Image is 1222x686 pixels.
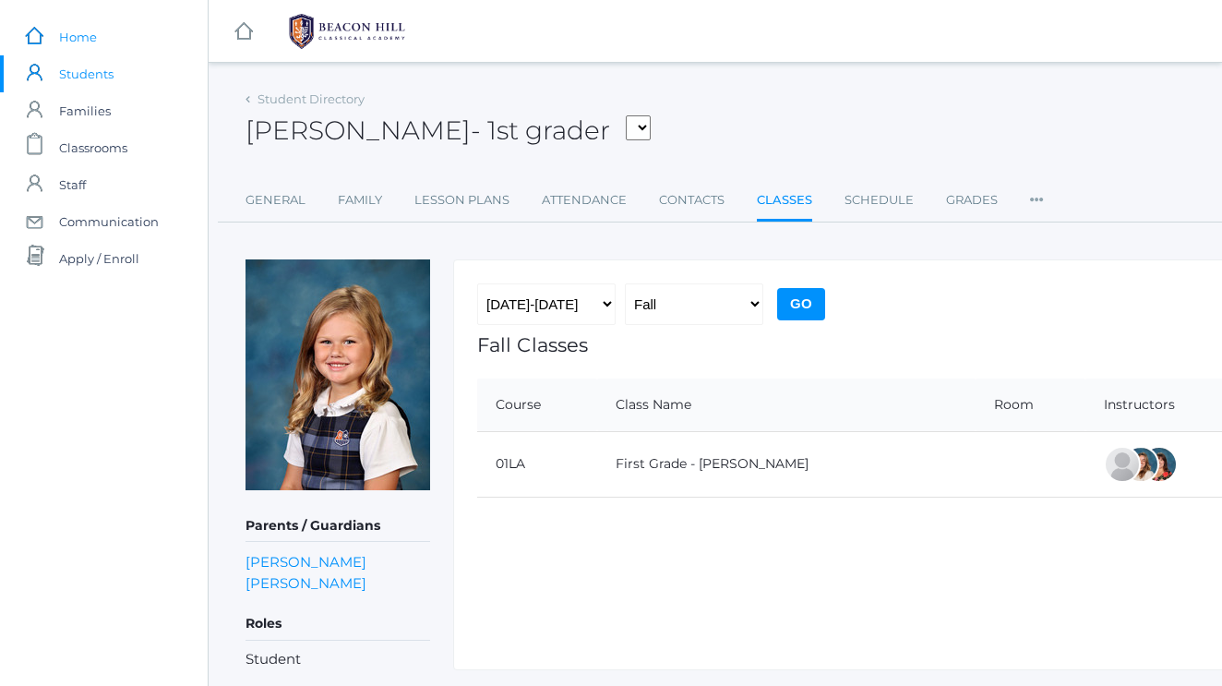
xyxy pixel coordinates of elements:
[1104,446,1141,483] div: Jaimie Watson
[246,551,366,572] a: [PERSON_NAME]
[59,129,127,166] span: Classrooms
[246,182,305,219] a: General
[246,511,430,542] h5: Parents / Guardians
[471,114,610,146] span: - 1st grader
[246,259,430,490] img: Gracelyn Lavallee
[1141,446,1178,483] div: Heather Wallock
[278,8,416,54] img: 1_BHCALogos-05.png
[59,240,139,277] span: Apply / Enroll
[59,203,159,240] span: Communication
[777,288,825,320] input: Go
[659,182,725,219] a: Contacts
[597,379,976,432] th: Class Name
[258,91,365,106] a: Student Directory
[976,379,1085,432] th: Room
[246,116,651,145] h2: [PERSON_NAME]
[59,55,114,92] span: Students
[616,455,809,472] a: First Grade - [PERSON_NAME]
[246,608,430,640] h5: Roles
[338,182,382,219] a: Family
[246,649,430,670] li: Student
[845,182,914,219] a: Schedule
[59,166,86,203] span: Staff
[246,572,366,594] a: [PERSON_NAME]
[477,431,597,497] td: 01LA
[946,182,998,219] a: Grades
[757,182,812,222] a: Classes
[1122,446,1159,483] div: Liv Barber
[477,379,597,432] th: Course
[542,182,627,219] a: Attendance
[59,92,111,129] span: Families
[59,18,97,55] span: Home
[414,182,509,219] a: Lesson Plans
